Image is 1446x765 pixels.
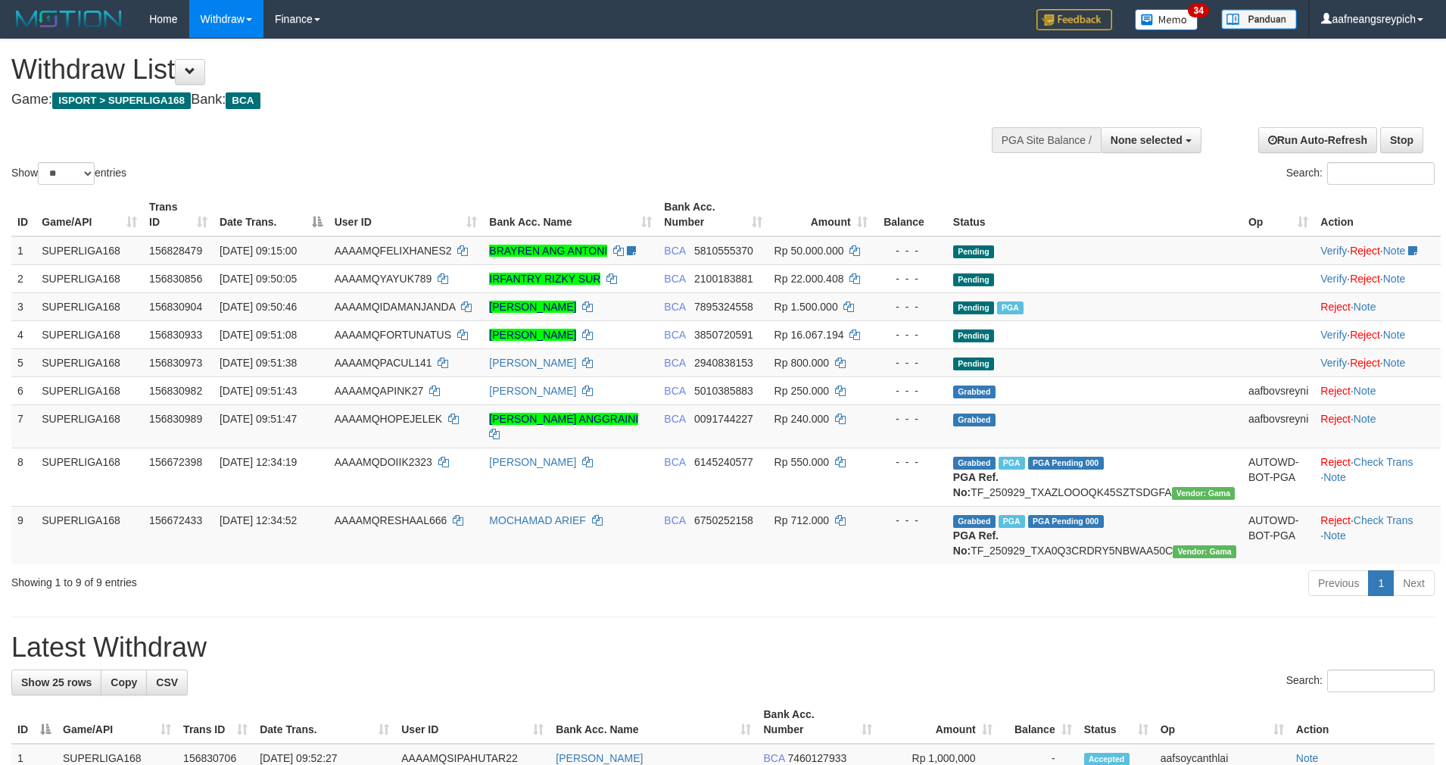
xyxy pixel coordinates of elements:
th: Game/API: activate to sort column ascending [57,701,177,744]
span: Rp 712.000 [774,514,829,526]
td: TF_250929_TXAZLOOOQK45SZTSDGFA [947,448,1242,506]
span: Copy 0091744227 to clipboard [694,413,753,425]
td: 4 [11,320,36,348]
img: Button%20Memo.svg [1135,9,1198,30]
td: 6 [11,376,36,404]
span: AAAAMQHOPEJELEK [335,413,442,425]
span: Rp 16.067.194 [774,329,844,341]
td: AUTOWD-BOT-PGA [1242,506,1314,564]
span: BCA [226,92,260,109]
span: Marked by aafsoycanthlai [999,515,1025,528]
a: BRAYREN ANG ANTONI [489,245,607,257]
a: [PERSON_NAME] [489,301,576,313]
th: Bank Acc. Number: activate to sort column ascending [757,701,877,744]
span: BCA [664,329,685,341]
a: Note [1323,529,1346,542]
span: Copy 2100183881 to clipboard [694,273,753,285]
span: 156830989 [149,413,202,425]
a: Run Auto-Refresh [1258,127,1377,153]
a: Reject [1350,273,1380,285]
span: Show 25 rows [21,676,92,688]
td: SUPERLIGA168 [36,320,143,348]
span: PGA Pending [1028,515,1104,528]
span: 156672398 [149,456,202,468]
th: User ID: activate to sort column ascending [329,193,484,236]
div: - - - [880,327,941,342]
div: - - - [880,299,941,314]
a: Note [1383,357,1406,369]
td: aafbovsreyni [1242,404,1314,448]
span: 156830973 [149,357,202,369]
a: Note [1383,245,1406,257]
div: - - - [880,271,941,286]
th: Amount: activate to sort column ascending [768,193,874,236]
span: Pending [953,329,994,342]
h1: Latest Withdraw [11,632,1435,663]
td: aafbovsreyni [1242,376,1314,404]
span: AAAAMQRESHAAL666 [335,514,447,526]
span: Pending [953,301,994,314]
select: Showentries [38,162,95,185]
a: [PERSON_NAME] [489,357,576,369]
span: AAAAMQAPINK27 [335,385,424,397]
a: [PERSON_NAME] [556,752,643,764]
span: [DATE] 12:34:19 [220,456,297,468]
th: ID [11,193,36,236]
span: 156830933 [149,329,202,341]
span: BCA [763,752,784,764]
th: Bank Acc. Name: activate to sort column ascending [550,701,757,744]
span: AAAAMQFELIXHANES2 [335,245,452,257]
th: Status: activate to sort column ascending [1078,701,1155,744]
a: Note [1383,273,1406,285]
td: 1 [11,236,36,265]
td: · [1314,292,1441,320]
span: Grabbed [953,414,996,426]
a: Reject [1320,385,1351,397]
a: Note [1354,385,1376,397]
th: Game/API: activate to sort column ascending [36,193,143,236]
span: 156830904 [149,301,202,313]
td: · [1314,404,1441,448]
span: Copy 7895324558 to clipboard [694,301,753,313]
span: Copy 2940838153 to clipboard [694,357,753,369]
div: PGA Site Balance / [992,127,1101,153]
td: · · [1314,506,1441,564]
span: Copy 7460127933 to clipboard [787,752,846,764]
a: [PERSON_NAME] ANGGRAINI [489,413,638,425]
span: [DATE] 09:15:00 [220,245,297,257]
label: Search: [1286,670,1435,692]
a: 1 [1368,570,1394,596]
span: Grabbed [953,515,996,528]
span: Copy 5810555370 to clipboard [694,245,753,257]
a: Reject [1320,301,1351,313]
td: SUPERLIGA168 [36,348,143,376]
a: Reject [1350,357,1380,369]
span: PGA Pending [1028,457,1104,470]
span: Rp 800.000 [774,357,829,369]
a: Show 25 rows [11,670,101,695]
span: Vendor URL: https://trx31.1velocity.biz [1172,487,1236,500]
a: Stop [1380,127,1423,153]
span: BCA [664,273,685,285]
img: MOTION_logo.png [11,8,126,30]
a: Verify [1320,329,1347,341]
td: SUPERLIGA168 [36,448,143,506]
th: Date Trans.: activate to sort column ascending [254,701,395,744]
span: AAAAMQYAYUK789 [335,273,432,285]
td: SUPERLIGA168 [36,236,143,265]
th: Balance: activate to sort column ascending [999,701,1078,744]
span: Copy [111,676,137,688]
td: SUPERLIGA168 [36,376,143,404]
a: CSV [146,670,188,695]
span: Rp 1.500.000 [774,301,838,313]
a: Note [1296,752,1319,764]
a: Note [1323,471,1346,483]
div: - - - [880,513,941,528]
a: [PERSON_NAME] [489,385,576,397]
div: - - - [880,355,941,370]
td: · · [1314,264,1441,292]
span: BCA [664,245,685,257]
a: Note [1383,329,1406,341]
a: Previous [1308,570,1369,596]
h1: Withdraw List [11,55,949,85]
